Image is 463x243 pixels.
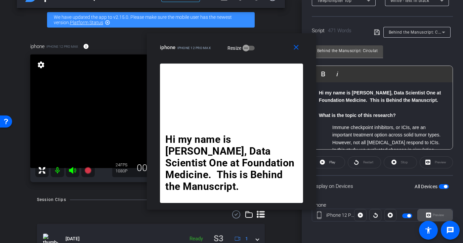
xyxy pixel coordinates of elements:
mat-icon: close [292,43,300,52]
div: 24 [116,162,132,168]
strong: Hi my name is [PERSON_NAME], Data Scientist One at Foundation Medicine. This is Behind the Manusc... [319,90,441,103]
a: Platform Status [70,20,103,25]
div: Ready [186,235,206,243]
div: We have updated the app to v2.15.0. Please make sure the mobile user has the newest version. [47,12,255,28]
div: iPhone 12 Pro Max [326,212,354,219]
span: 471 Words [328,28,351,34]
span: FPS [120,163,127,167]
mat-icon: accessibility [424,226,432,234]
mat-icon: info [83,43,89,49]
label: All Devices [415,183,439,190]
div: iphone [312,201,453,209]
mat-icon: highlight_off [105,20,110,25]
li: Immune checkpoint inhibitors, or ICIs, are an important treatment option across solid tumor types... [332,124,446,146]
span: [DATE] [66,235,80,242]
div: Display on Devices [312,175,453,197]
button: Bold (⌘B) [317,67,330,81]
span: iPhone 12 Pro Max [46,44,78,49]
li: In this study, we evaluated changes in circulating tumor DNA, or ctDNA, and blood tumor mutationa... [332,146,446,176]
strong: What is the topic of this research? [319,113,396,118]
span: iphone [30,43,45,50]
strong: Hi my name is [PERSON_NAME], Data Scientist One at Foundation Medicine. This is Behind the Manusc... [165,133,297,192]
div: 00:00:00 [132,162,177,174]
span: iphone [160,44,176,50]
div: 1080P [116,168,132,174]
span: Play [329,160,335,164]
div: Script [312,27,365,35]
mat-icon: settings [36,61,46,69]
span: 1 [245,235,248,242]
span: iPhone 12 Pro Max [177,46,211,50]
label: Resize [227,45,243,51]
mat-icon: message [446,226,454,234]
input: Title [317,47,378,55]
div: Session Clips [37,196,66,203]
